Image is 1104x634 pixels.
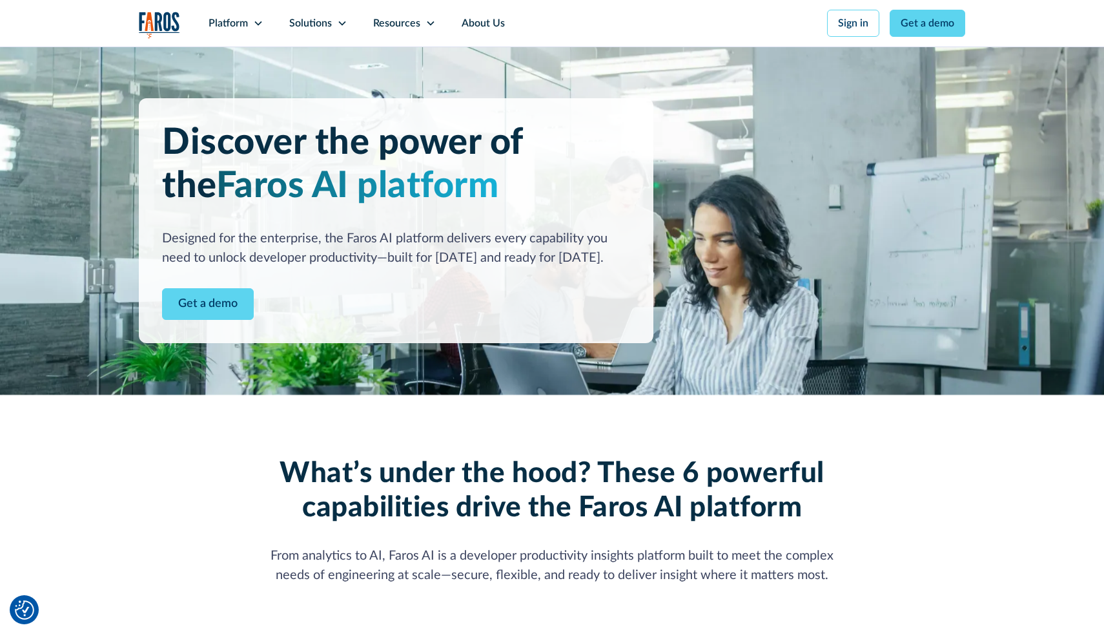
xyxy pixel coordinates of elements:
a: Contact Modal [162,288,254,320]
a: Get a demo [890,10,965,37]
img: Logo of the analytics and reporting company Faros. [139,12,180,38]
h1: Discover the power of the [162,122,630,208]
img: Revisit consent button [15,600,34,620]
div: Designed for the enterprise, the Faros AI platform delivers every capability you need to unlock d... [162,229,630,268]
span: Faros AI platform [216,168,499,204]
div: From analytics to AI, Faros AI is a developer productivity insights platform built to meet the co... [255,546,849,585]
h2: What’s under the hood? These 6 powerful capabilities drive the Faros AI platform [255,457,849,525]
a: home [139,12,180,38]
div: Platform [209,16,248,31]
div: Solutions [289,16,332,31]
button: Cookie Settings [15,600,34,620]
div: Resources [373,16,420,31]
a: Sign in [827,10,879,37]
